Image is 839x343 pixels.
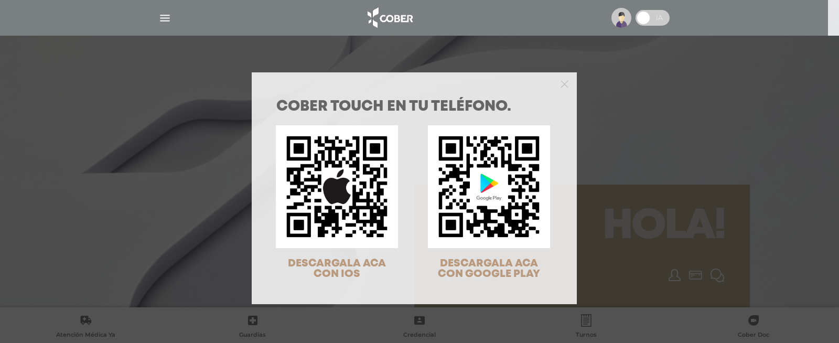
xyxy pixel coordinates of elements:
[428,125,550,248] img: qr-code
[276,125,398,248] img: qr-code
[561,79,568,88] button: Close
[438,259,540,279] span: DESCARGALA ACA CON GOOGLE PLAY
[288,259,386,279] span: DESCARGALA ACA CON IOS
[276,100,552,114] h1: COBER TOUCH en tu teléfono.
